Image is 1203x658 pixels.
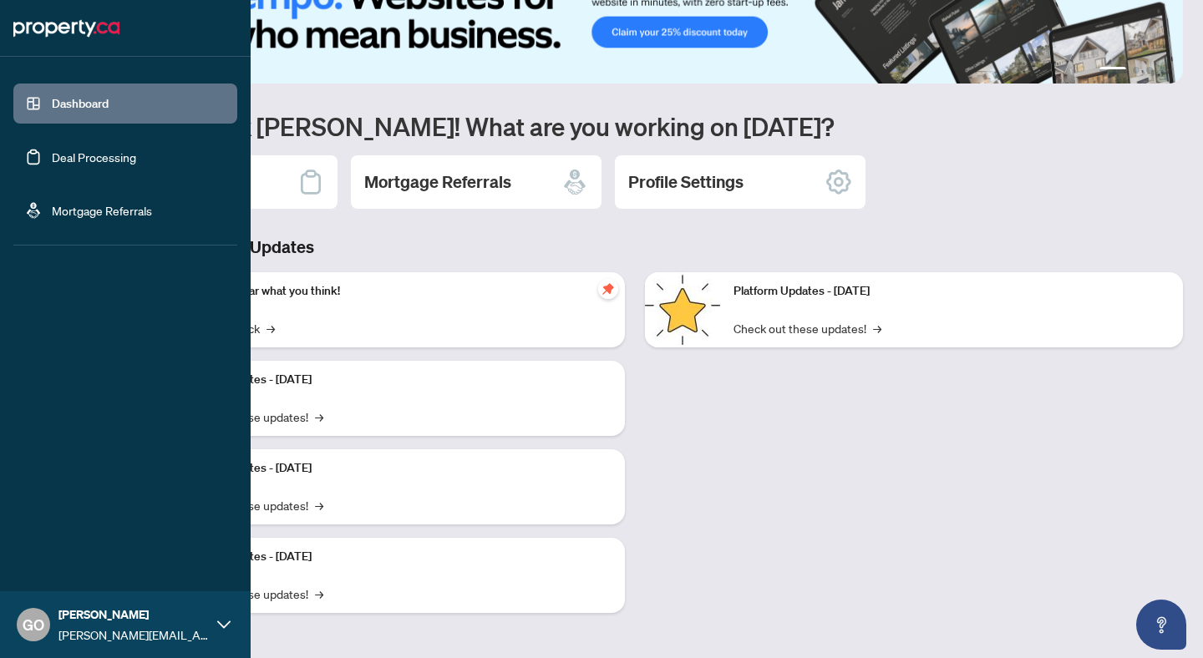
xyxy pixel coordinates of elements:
[52,203,152,218] a: Mortgage Referrals
[364,170,511,194] h2: Mortgage Referrals
[645,272,720,347] img: Platform Updates - June 23, 2025
[1136,600,1186,650] button: Open asap
[87,235,1183,259] h3: Brokerage & Industry Updates
[52,149,136,164] a: Deal Processing
[315,407,323,426] span: →
[315,496,323,514] span: →
[1160,67,1166,73] button: 4
[628,170,744,194] h2: Profile Settings
[733,282,1170,301] p: Platform Updates - [DATE]
[175,282,612,301] p: We want to hear what you think!
[13,15,119,42] img: logo
[175,548,612,566] p: Platform Updates - [DATE]
[58,625,209,644] span: [PERSON_NAME][EMAIL_ADDRESS][DOMAIN_NAME]
[1099,67,1126,73] button: 1
[266,319,275,337] span: →
[87,110,1183,142] h1: Welcome back [PERSON_NAME]! What are you working on [DATE]?
[175,459,612,478] p: Platform Updates - [DATE]
[733,319,881,337] a: Check out these updates!→
[873,319,881,337] span: →
[598,279,618,299] span: pushpin
[315,585,323,603] span: →
[1133,67,1140,73] button: 2
[58,605,209,624] span: [PERSON_NAME]
[175,371,612,389] p: Platform Updates - [DATE]
[1146,67,1153,73] button: 3
[52,96,109,111] a: Dashboard
[23,613,44,636] span: GO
